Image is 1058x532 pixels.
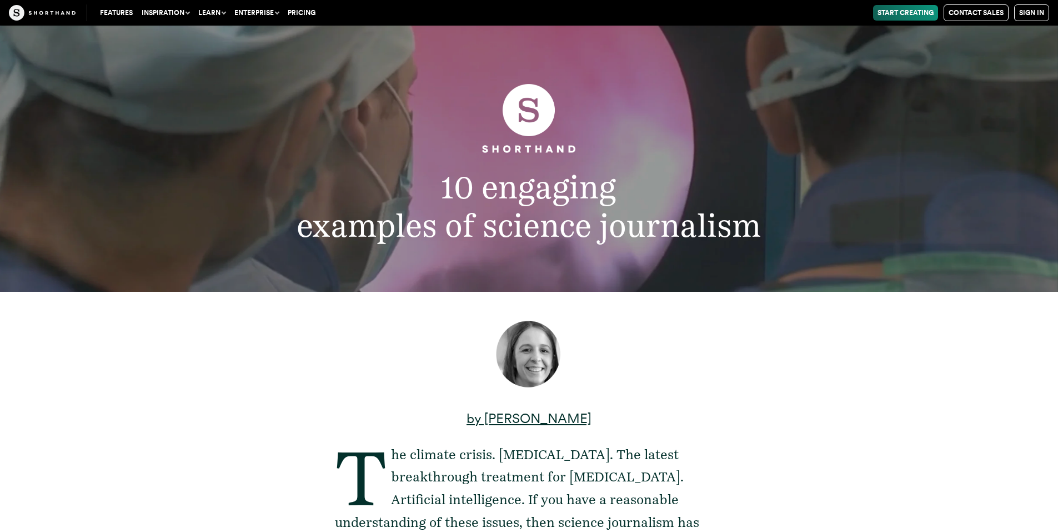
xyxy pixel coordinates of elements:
a: by [PERSON_NAME] [467,410,591,426]
button: Inspiration [137,5,194,21]
img: The Craft [9,5,76,21]
button: Enterprise [230,5,283,21]
a: Features [96,5,137,21]
a: Contact Sales [944,4,1009,21]
h2: 10 engaging examples of science journalism [168,168,890,245]
a: Start Creating [873,5,938,21]
a: Pricing [283,5,320,21]
a: Sign in [1014,4,1049,21]
button: Learn [194,5,230,21]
